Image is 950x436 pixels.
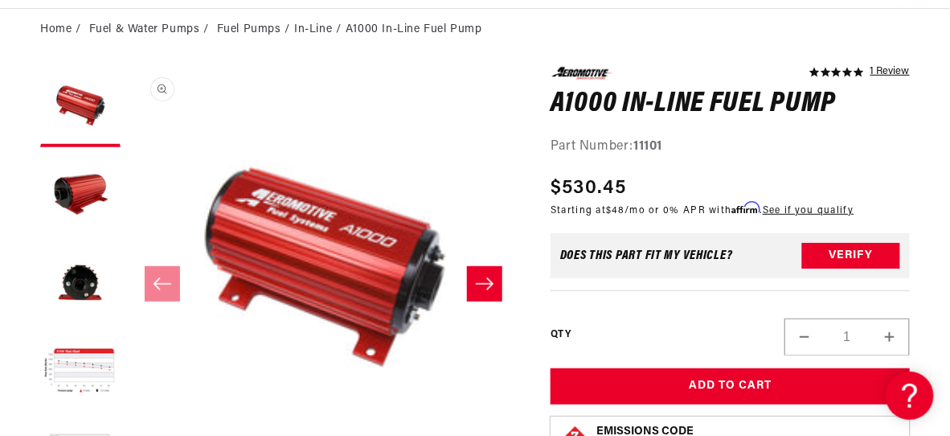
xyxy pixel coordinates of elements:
[732,202,760,214] span: Affirm
[40,67,121,147] button: Load image 1 in gallery view
[551,203,854,218] p: Starting at /mo or 0% APR with .
[467,266,502,302] button: Slide right
[560,249,733,262] div: Does This part fit My vehicle?
[551,174,626,203] span: $530.45
[551,92,910,117] h1: A1000 In-Line Fuel Pump
[145,266,180,302] button: Slide left
[551,137,910,158] div: Part Number:
[217,21,281,39] a: Fuel Pumps
[802,243,900,269] button: Verify
[40,332,121,413] button: Load image 4 in gallery view
[870,67,910,78] a: 1 reviews
[606,206,624,216] span: $48
[40,21,910,39] nav: breadcrumbs
[40,155,121,236] button: Load image 2 in gallery view
[294,21,346,39] li: In-Line
[89,21,200,39] a: Fuel & Water Pumps
[40,21,72,39] a: Home
[551,368,910,405] button: Add to Cart
[346,21,482,39] li: A1000 In-Line Fuel Pump
[633,140,662,153] strong: 11101
[40,244,121,324] button: Load image 3 in gallery view
[551,328,571,342] label: QTY
[763,206,854,216] a: See if you qualify - Learn more about Affirm Financing (opens in modal)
